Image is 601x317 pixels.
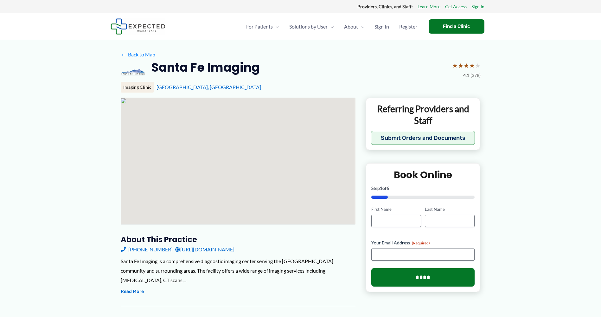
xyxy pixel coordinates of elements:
[357,4,413,9] strong: Providers, Clinics, and Staff:
[273,16,279,38] span: Menu Toggle
[121,256,355,285] div: Santa Fe Imaging is a comprehensive diagnostic imaging center serving the [GEOGRAPHIC_DATA] commu...
[399,16,417,38] span: Register
[371,131,475,145] button: Submit Orders and Documents
[121,50,155,59] a: ←Back to Map
[121,51,127,57] span: ←
[463,71,469,80] span: 4.1
[157,84,261,90] a: [GEOGRAPHIC_DATA], [GEOGRAPHIC_DATA]
[394,16,422,38] a: Register
[241,16,422,38] nav: Primary Site Navigation
[111,18,165,35] img: Expected Healthcare Logo - side, dark font, small
[344,16,358,38] span: About
[458,60,464,71] span: ★
[284,16,339,38] a: Solutions by UserMenu Toggle
[371,186,475,191] p: Step of
[121,82,154,93] div: Imaging Clinic
[339,16,369,38] a: AboutMenu Toggle
[121,235,355,244] h3: About this practice
[328,16,334,38] span: Menu Toggle
[418,3,440,11] a: Learn More
[369,16,394,38] a: Sign In
[371,206,421,212] label: First Name
[470,71,481,80] span: (378)
[452,60,458,71] span: ★
[425,206,475,212] label: Last Name
[371,103,475,126] p: Referring Providers and Staff
[374,16,389,38] span: Sign In
[412,241,430,245] span: (Required)
[469,60,475,71] span: ★
[151,60,260,75] h2: Santa Fe Imaging
[371,240,475,246] label: Your Email Address
[121,288,144,295] button: Read More
[121,245,173,254] a: [PHONE_NUMBER]
[471,3,484,11] a: Sign In
[289,16,328,38] span: Solutions by User
[475,60,481,71] span: ★
[387,185,389,191] span: 6
[445,3,467,11] a: Get Access
[371,169,475,181] h2: Book Online
[241,16,284,38] a: For PatientsMenu Toggle
[380,185,382,191] span: 1
[175,245,234,254] a: [URL][DOMAIN_NAME]
[358,16,364,38] span: Menu Toggle
[464,60,469,71] span: ★
[429,19,484,34] a: Find a Clinic
[246,16,273,38] span: For Patients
